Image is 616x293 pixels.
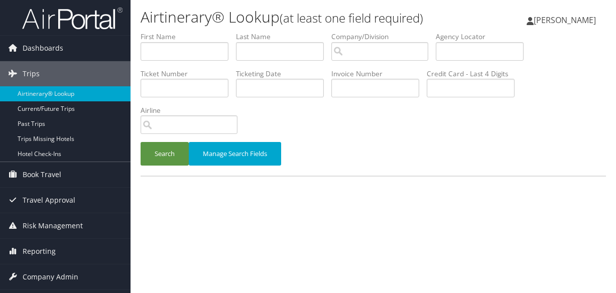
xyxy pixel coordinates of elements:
[23,188,75,213] span: Travel Approval
[23,239,56,264] span: Reporting
[22,7,122,30] img: airportal-logo.png
[23,36,63,61] span: Dashboards
[23,61,40,86] span: Trips
[23,213,83,238] span: Risk Management
[527,5,606,35] a: [PERSON_NAME]
[141,69,236,79] label: Ticket Number
[141,32,236,42] label: First Name
[141,7,451,28] h1: Airtinerary® Lookup
[236,32,331,42] label: Last Name
[280,10,423,26] small: (at least one field required)
[331,69,427,79] label: Invoice Number
[236,69,331,79] label: Ticketing Date
[534,15,596,26] span: [PERSON_NAME]
[23,162,61,187] span: Book Travel
[23,264,78,289] span: Company Admin
[189,142,281,166] button: Manage Search Fields
[427,69,522,79] label: Credit Card - Last 4 Digits
[331,32,436,42] label: Company/Division
[141,142,189,166] button: Search
[141,105,245,115] label: Airline
[436,32,531,42] label: Agency Locator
